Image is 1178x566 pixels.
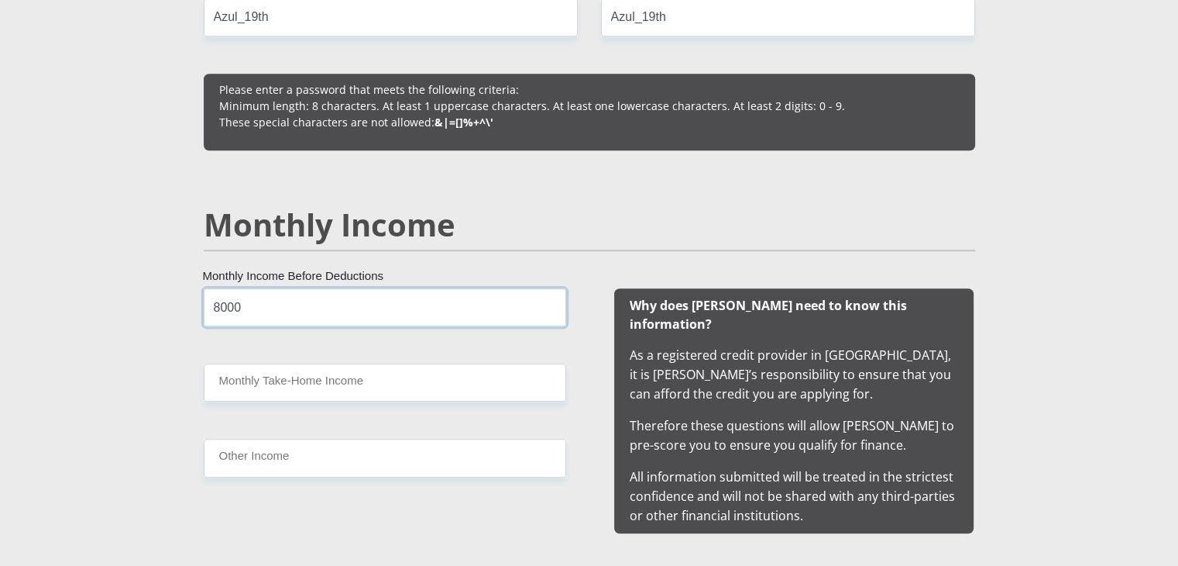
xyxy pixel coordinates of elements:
[630,297,907,333] b: Why does [PERSON_NAME] need to know this information?
[434,115,493,129] b: &|=[]%+^\'
[204,288,566,326] input: Monthly Income Before Deductions
[204,364,566,402] input: Monthly Take Home Income
[219,81,960,130] p: Please enter a password that meets the following criteria: Minimum length: 8 characters. At least...
[204,206,975,243] h2: Monthly Income
[630,296,958,524] span: As a registered credit provider in [GEOGRAPHIC_DATA], it is [PERSON_NAME]’s responsibility to ens...
[204,439,566,477] input: Other Income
